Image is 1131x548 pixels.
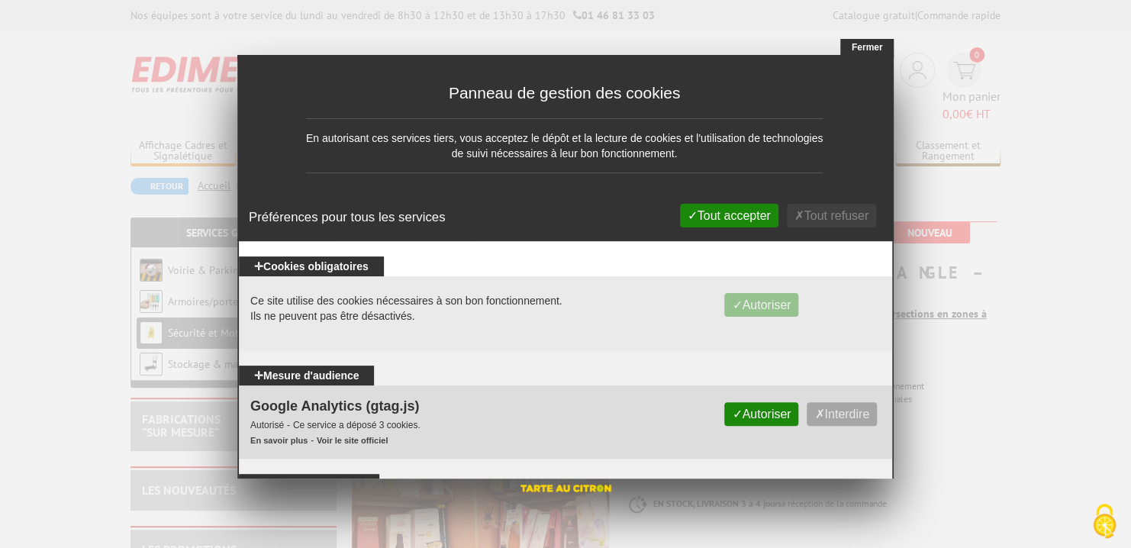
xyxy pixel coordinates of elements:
[311,435,314,446] span: -
[249,208,445,227] span: Préférences pour tous les services
[724,293,798,317] button: Autoriser
[239,256,384,276] button: Cookies obligatoires
[237,477,894,500] a: tarteaucitron (nouvelle fenêtre)
[293,420,420,430] span: Ce service a déposé 3 cookies.
[840,39,894,56] button: Fermer
[250,420,284,430] span: autorisé
[306,118,823,173] div: En autorisant ces services tiers, vous acceptez le dépôt et la lecture de cookies et l'utilisatio...
[1078,496,1131,548] button: Cookies (fenêtre modale)
[317,436,388,445] a: Voir le site officiel
[287,420,290,430] span: -
[250,436,308,445] a: En savoir plus
[1085,502,1123,540] img: Cookies (fenêtre modale)
[239,366,374,385] button: Mesure d'audience
[680,204,778,227] button: Tout accepter
[787,204,876,227] button: Tout refuser
[250,293,573,324] span: Ce site utilise des cookies nécessaires à son bon fonctionnement. Ils ne peuvent pas être désacti...
[724,402,798,426] button: Autoriser Google Analytics (gtag.js)
[520,477,611,500] img: tarteaucitron.io
[241,82,888,105] span: Panneau de gestion des cookies
[807,402,877,426] button: Interdire Google Analytics (gtag.js)
[239,474,379,494] button: Régies publicitaires
[250,397,573,417] span: Google Analytics (gtag.js)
